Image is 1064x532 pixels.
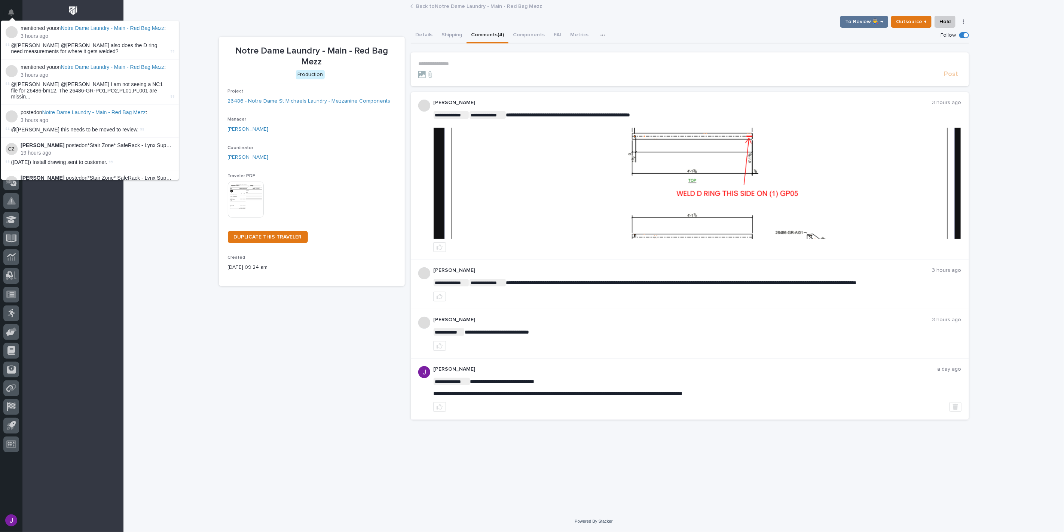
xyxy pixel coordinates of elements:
[234,234,302,240] span: DUPLICATE THIS TRAVELER
[3,513,19,528] button: users-avatar
[433,366,938,373] p: [PERSON_NAME]
[433,100,932,106] p: [PERSON_NAME]
[228,46,396,67] p: Notre Dame Laundry - Main - Red Bag Mezz
[42,109,146,115] span: Notre Dame Laundry - Main - Red Bag Mezz
[21,150,174,156] p: 19 hours ago
[11,127,139,133] span: @[PERSON_NAME] this needs to be moved to review.
[941,32,956,39] p: Follow
[950,402,961,412] button: Delete post
[11,159,107,165] span: ([DATE]) Install drawing sent to customer.
[6,176,18,188] img: Wynne Hochstetler
[21,142,64,148] strong: [PERSON_NAME]
[228,231,308,243] a: DUPLICATE THIS TRAVELER
[433,267,932,274] p: [PERSON_NAME]
[228,117,247,122] span: Manager
[228,146,254,150] span: Coordinator
[21,109,174,116] p: posted on :
[66,4,80,18] img: Workspace Logo
[932,267,961,274] p: 3 hours ago
[61,25,164,31] span: Notre Dame Laundry - Main - Red Bag Mezz
[433,341,446,351] button: like this post
[941,70,961,79] button: Post
[228,174,256,178] span: Traveler PDF
[433,402,446,412] button: like this post
[939,17,951,26] span: Hold
[296,70,325,79] div: Production
[88,142,189,148] a: *Stair Zone* SafeRack - Lynx Supply - Stair
[228,153,269,161] a: [PERSON_NAME]
[437,28,467,43] button: Shipping
[944,70,958,79] span: Post
[21,117,174,124] p: 3 hours ago
[433,317,932,323] p: [PERSON_NAME]
[840,16,888,28] button: To Review 👨‍🏭 →
[549,28,566,43] button: FAI
[228,264,396,271] p: [DATE] 09:24 am
[228,125,269,133] a: [PERSON_NAME]
[6,143,18,155] img: Cole Ziegler
[467,28,508,43] button: Comments (4)
[228,89,244,94] span: Project
[411,28,437,43] button: Details
[21,142,174,149] p: posted on :
[21,64,174,70] p: mentioned you on :
[566,28,593,43] button: Metrics
[891,16,932,28] button: Outsource ↑
[228,255,245,260] span: Created
[228,97,391,105] a: 26486 - Notre Dame St Michaels Laundry - Mezzanine Components
[21,175,174,181] p: posted on :
[21,25,174,31] p: mentioned you on :
[932,317,961,323] p: 3 hours ago
[575,519,612,523] a: Powered By Stacker
[3,4,19,20] button: Notifications
[9,9,19,21] div: Notifications
[21,33,174,39] p: 3 hours ago
[88,175,189,181] a: *Stair Zone* SafeRack - Lynx Supply - Stair
[433,292,446,301] button: like this post
[896,17,927,26] span: Outsource ↑
[845,17,883,26] span: To Review 👨‍🏭 →
[938,366,961,373] p: a day ago
[11,81,169,100] span: @[PERSON_NAME] @[PERSON_NAME] I am not seeing a NC1 file for 26486-bm12. The 26486-GR-PO1,PO2,PL0...
[416,1,542,10] a: Back toNotre Dame Laundry - Main - Red Bag Mezz
[932,100,961,106] p: 3 hours ago
[508,28,549,43] button: Components
[61,64,164,70] span: Notre Dame Laundry - Main - Red Bag Mezz
[21,175,64,181] strong: [PERSON_NAME]
[418,366,430,378] img: ACg8ocLB2sBq07NhafZLDpfZztpbDqa4HYtD3rBf5LhdHf4k=s96-c
[11,42,158,55] span: @[PERSON_NAME] @[PERSON_NAME] also does the D ring need measurements for where it gets welded?
[433,242,446,252] button: like this post
[935,16,956,28] button: Hold
[21,72,174,78] p: 3 hours ago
